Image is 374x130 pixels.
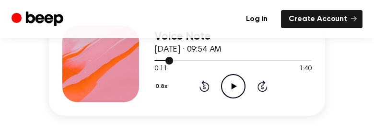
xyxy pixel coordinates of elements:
span: [DATE] · 09:54 AM [154,45,222,54]
span: 0:11 [154,64,167,74]
a: Create Account [281,10,362,28]
a: Log in [238,10,275,28]
button: 0.8x [154,78,171,95]
a: Beep [12,10,66,29]
span: 1:40 [299,64,312,74]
